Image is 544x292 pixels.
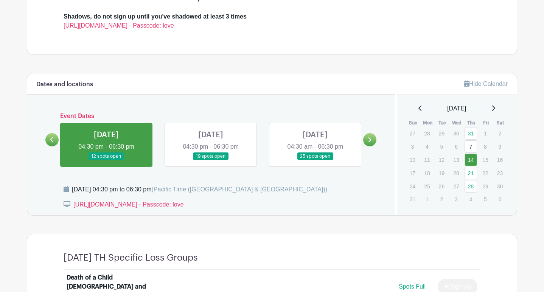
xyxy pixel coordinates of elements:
[421,154,433,166] p: 11
[59,113,363,120] h6: Event Dates
[450,154,462,166] p: 13
[151,186,327,193] span: (Pacific Time ([GEOGRAPHIC_DATA] & [GEOGRAPHIC_DATA]))
[435,193,448,205] p: 2
[479,167,491,179] p: 22
[435,154,448,166] p: 12
[421,141,433,152] p: 4
[464,119,479,127] th: Thu
[406,193,419,205] p: 31
[73,201,184,208] a: [URL][DOMAIN_NAME] - Passcode: love
[421,127,433,139] p: 28
[406,119,421,127] th: Sun
[64,22,174,29] a: [URL][DOMAIN_NAME] - Passcode: love
[449,119,464,127] th: Wed
[406,154,419,166] p: 10
[399,283,426,290] span: Spots Full
[421,193,433,205] p: 1
[494,167,506,179] p: 23
[435,127,448,139] p: 29
[465,127,477,140] a: 31
[479,180,491,192] p: 29
[479,154,491,166] p: 15
[494,127,506,139] p: 2
[450,193,462,205] p: 3
[406,127,419,139] p: 27
[72,185,327,194] div: [DATE] 04:30 pm to 06:30 pm
[450,127,462,139] p: 30
[465,140,477,153] a: 7
[465,167,477,179] a: 21
[465,154,477,166] a: 14
[450,167,462,179] p: 20
[447,104,466,113] span: [DATE]
[450,180,462,192] p: 27
[406,180,419,192] p: 24
[479,141,491,152] p: 8
[435,167,448,179] p: 19
[435,119,450,127] th: Tue
[465,180,477,193] a: 28
[420,119,435,127] th: Mon
[494,154,506,166] p: 16
[479,193,491,205] p: 5
[464,81,508,87] a: Hide Calendar
[64,13,247,20] strong: Shadows, do not sign up until you've shadowed at least 3 times
[494,193,506,205] p: 6
[435,180,448,192] p: 26
[406,167,419,179] p: 17
[479,127,491,139] p: 1
[465,193,477,205] p: 4
[494,141,506,152] p: 9
[494,180,506,192] p: 30
[421,180,433,192] p: 25
[450,141,462,152] p: 6
[406,141,419,152] p: 3
[435,141,448,152] p: 5
[36,81,93,88] h6: Dates and locations
[493,119,508,127] th: Sat
[479,119,493,127] th: Fri
[64,252,198,263] h4: [DATE] TH Specific Loss Groups
[421,167,433,179] p: 18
